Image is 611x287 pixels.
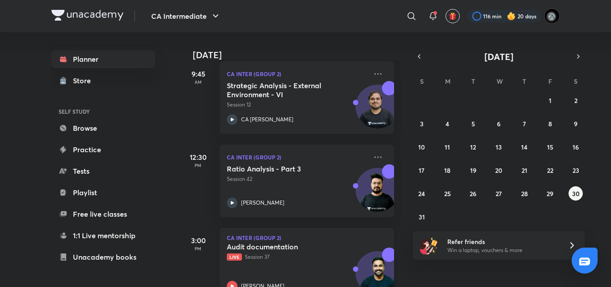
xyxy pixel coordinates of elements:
abbr: August 24, 2025 [418,189,425,198]
a: 1:1 Live mentorship [51,227,155,244]
abbr: August 12, 2025 [470,143,476,151]
h6: SELF STUDY [51,104,155,119]
abbr: Monday [445,77,450,86]
abbr: August 5, 2025 [471,120,475,128]
abbr: August 16, 2025 [573,143,579,151]
a: Practice [51,141,155,158]
abbr: Thursday [522,77,526,86]
abbr: August 22, 2025 [547,166,553,175]
abbr: August 21, 2025 [522,166,527,175]
img: referral [420,236,438,254]
p: Session 42 [227,175,367,183]
button: August 1, 2025 [543,93,557,107]
abbr: Friday [548,77,552,86]
a: Playlist [51,184,155,201]
img: Company Logo [51,10,123,21]
abbr: August 13, 2025 [496,143,502,151]
button: August 19, 2025 [466,163,480,177]
button: August 18, 2025 [440,163,454,177]
button: August 28, 2025 [517,186,531,201]
p: CA Inter (Group 2) [227,152,367,163]
button: August 9, 2025 [569,116,583,131]
abbr: August 10, 2025 [418,143,425,151]
h5: Ratio Analysis - Part 3 [227,164,338,173]
abbr: August 29, 2025 [547,189,553,198]
abbr: Saturday [574,77,577,86]
img: avatar [449,12,457,20]
h5: Strategic Analysis - External Environment - VI [227,81,338,99]
p: Win a laptop, vouchers & more [447,246,557,254]
button: August 7, 2025 [517,116,531,131]
p: CA Inter (Group 2) [227,235,387,240]
button: August 26, 2025 [466,186,480,201]
button: August 20, 2025 [492,163,506,177]
h5: 9:45 [180,69,216,79]
button: August 15, 2025 [543,140,557,154]
button: August 2, 2025 [569,93,583,107]
p: AM [180,79,216,85]
abbr: August 19, 2025 [470,166,476,175]
button: avatar [446,9,460,23]
a: Tests [51,162,155,180]
p: CA [PERSON_NAME] [241,116,293,124]
button: August 16, 2025 [569,140,583,154]
button: August 10, 2025 [415,140,429,154]
div: Store [73,75,96,86]
p: CA Inter (Group 2) [227,69,367,79]
abbr: August 3, 2025 [420,120,424,128]
img: Avatar [356,90,399,133]
a: Free live classes [51,205,155,223]
button: August 12, 2025 [466,140,480,154]
abbr: August 17, 2025 [419,166,424,175]
a: Browse [51,119,155,137]
img: streak [507,12,516,21]
abbr: August 14, 2025 [521,143,527,151]
abbr: Tuesday [471,77,475,86]
p: PM [180,246,216,251]
abbr: Wednesday [496,77,503,86]
h5: 12:30 [180,152,216,163]
abbr: August 28, 2025 [521,189,528,198]
abbr: August 11, 2025 [445,143,450,151]
button: August 8, 2025 [543,116,557,131]
button: CA Intermediate [146,7,226,25]
a: Unacademy books [51,248,155,266]
abbr: August 8, 2025 [548,120,552,128]
button: August 29, 2025 [543,186,557,201]
button: August 24, 2025 [415,186,429,201]
abbr: August 6, 2025 [497,120,501,128]
button: August 17, 2025 [415,163,429,177]
p: Session 37 [227,253,367,261]
img: poojita Agrawal [544,9,560,24]
abbr: Sunday [420,77,424,86]
button: August 13, 2025 [492,140,506,154]
button: August 4, 2025 [440,116,454,131]
img: Avatar [356,173,399,216]
button: August 14, 2025 [517,140,531,154]
p: Session 12 [227,101,367,109]
button: August 21, 2025 [517,163,531,177]
abbr: August 27, 2025 [496,189,502,198]
abbr: August 9, 2025 [574,120,577,128]
span: Live [227,253,242,261]
abbr: August 26, 2025 [470,189,476,198]
button: August 31, 2025 [415,210,429,224]
abbr: August 4, 2025 [446,120,449,128]
abbr: August 15, 2025 [547,143,553,151]
button: August 23, 2025 [569,163,583,177]
abbr: August 30, 2025 [572,189,580,198]
button: August 5, 2025 [466,116,480,131]
abbr: August 18, 2025 [444,166,450,175]
button: [DATE] [425,50,572,63]
abbr: August 2, 2025 [574,96,577,105]
button: August 22, 2025 [543,163,557,177]
abbr: August 7, 2025 [523,120,526,128]
abbr: August 1, 2025 [549,96,552,105]
button: August 11, 2025 [440,140,454,154]
button: August 27, 2025 [492,186,506,201]
abbr: August 31, 2025 [419,213,425,221]
button: August 3, 2025 [415,116,429,131]
button: August 30, 2025 [569,186,583,201]
a: Company Logo [51,10,123,23]
h5: Audit documentation [227,242,338,251]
